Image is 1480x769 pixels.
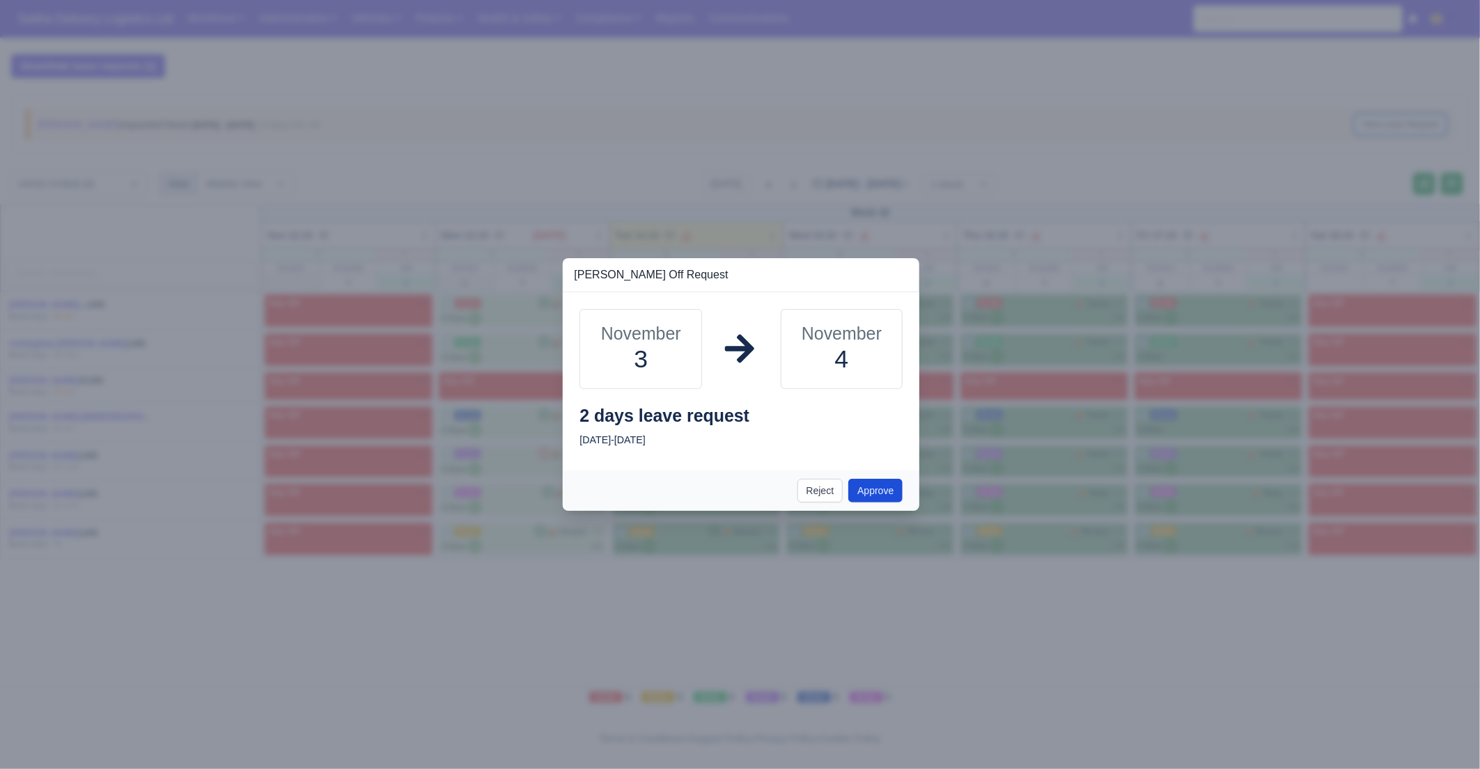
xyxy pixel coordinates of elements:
button: Approve [848,479,903,502]
button: Reject [797,479,843,502]
span: 2 weeks from now [579,434,611,445]
iframe: Chat Widget [1230,608,1480,769]
h1: 4 [795,344,889,374]
h3: November [795,324,889,344]
h3: November [594,324,687,344]
span: 2 weeks from now [614,434,646,445]
h3: [PERSON_NAME] Off Request [574,267,908,283]
p: - [579,432,903,448]
h1: 3 [594,344,687,374]
h3: 2 days leave request [579,406,903,427]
